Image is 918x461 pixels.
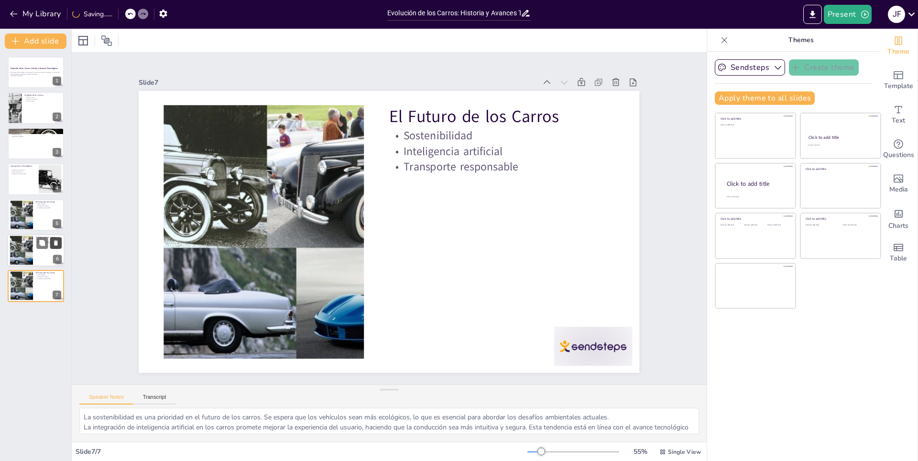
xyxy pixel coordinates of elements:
[53,148,61,157] div: 3
[11,134,61,135] p: Materiales ligeros
[890,253,907,264] span: Table
[36,238,62,240] p: Sostenibilidad
[11,169,36,171] p: Conducción autónoma
[715,59,785,76] button: Sendsteps
[11,135,61,137] p: Seguridad mejorada
[79,394,133,405] button: Speaker Notes
[744,224,765,226] div: Click to add text
[8,163,64,195] div: 4
[11,75,61,77] p: Generated with [URL]
[53,291,61,299] div: 7
[76,447,527,456] div: Slide 7 / 7
[732,29,870,52] p: Themes
[133,394,176,405] button: Transcript
[767,224,789,226] div: Click to add text
[879,98,918,132] div: Add text boxes
[101,35,112,46] span: Position
[7,234,65,267] div: 6
[79,408,699,434] textarea: La sostenibilidad es una prioridad en el futuro de los carros. Se espera que los vehículos sean m...
[806,224,836,226] div: Click to add text
[53,112,61,121] div: 2
[884,81,913,91] span: Template
[809,135,872,140] div: Click to add title
[36,236,62,239] p: El Futuro de los Carros
[53,219,61,228] div: 5
[36,203,61,205] p: Sostenibilidad
[8,128,64,159] div: 3
[8,92,64,124] div: 2
[879,236,918,270] div: Add a table
[8,56,64,88] div: 1
[11,171,36,173] p: Vehículos eléctricos
[879,63,918,98] div: Add ready made slides
[5,34,66,49] button: Add slide
[387,6,521,20] input: Insert title
[806,167,874,171] div: Click to add title
[808,144,872,146] div: Click to add text
[892,115,905,126] span: Text
[789,59,859,76] button: Create theme
[721,217,789,221] div: Click to add title
[7,6,65,22] button: My Library
[24,98,61,100] p: Evolución industrial
[824,5,872,24] button: Present
[721,224,742,226] div: Click to add text
[36,237,48,248] button: Duplicate Slide
[888,5,905,24] button: J F
[888,6,905,23] div: J F
[72,10,112,19] div: Saving......
[345,11,507,189] p: Transporte responsable
[11,165,36,168] p: Innovaciones Tecnológicas
[887,46,909,57] span: Theme
[53,77,61,85] div: 1
[11,67,58,69] strong: Evolución de los Carros: Historia y Avances Tecnológicos
[50,237,62,248] button: Delete Slide
[721,124,789,126] div: Click to add text
[76,33,91,48] div: Layout
[117,15,389,317] div: Slide 7
[53,184,61,192] div: 4
[36,201,61,203] p: El Futuro de los Carros
[8,270,64,302] div: 7
[883,150,914,160] span: Questions
[629,447,652,456] div: 55 %
[36,240,62,242] p: Inteligencia artificial
[879,167,918,201] div: Add images, graphics, shapes or video
[843,224,873,226] div: Click to add text
[36,278,61,280] p: Transporte responsable
[36,207,61,209] p: Transporte responsable
[11,132,61,134] p: Diseño aerodinámico
[11,129,61,132] p: Avances en Diseño
[11,72,61,75] p: Esta presentación explora la historia de los carros, sus avances tecnológicos y cómo han transfor...
[668,448,701,456] span: Single View
[8,199,64,231] div: 5
[36,205,61,207] p: Inteligencia artificial
[715,91,815,105] button: Apply theme to all slides
[11,173,36,175] p: Sistemas de conectividad
[24,94,61,97] p: Orígenes de los Carros
[879,201,918,236] div: Add charts and graphs
[806,217,874,221] div: Click to add title
[721,117,789,121] div: Click to add title
[36,274,61,276] p: Sostenibilidad
[803,5,822,24] button: Export to PowerPoint
[727,180,788,188] div: Click to add title
[879,29,918,63] div: Change the overall theme
[36,276,61,278] p: Inteligencia artificial
[36,272,61,275] p: El Futuro de los Carros
[879,132,918,167] div: Get real-time input from your audience
[334,0,496,179] p: Inteligencia artificial
[36,242,62,244] p: Transporte responsable
[889,184,908,195] span: Media
[24,96,61,98] p: Primeros carros
[24,100,61,101] p: Impacto social
[727,195,787,198] div: Click to add body
[53,255,62,263] div: 6
[888,221,908,231] span: Charts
